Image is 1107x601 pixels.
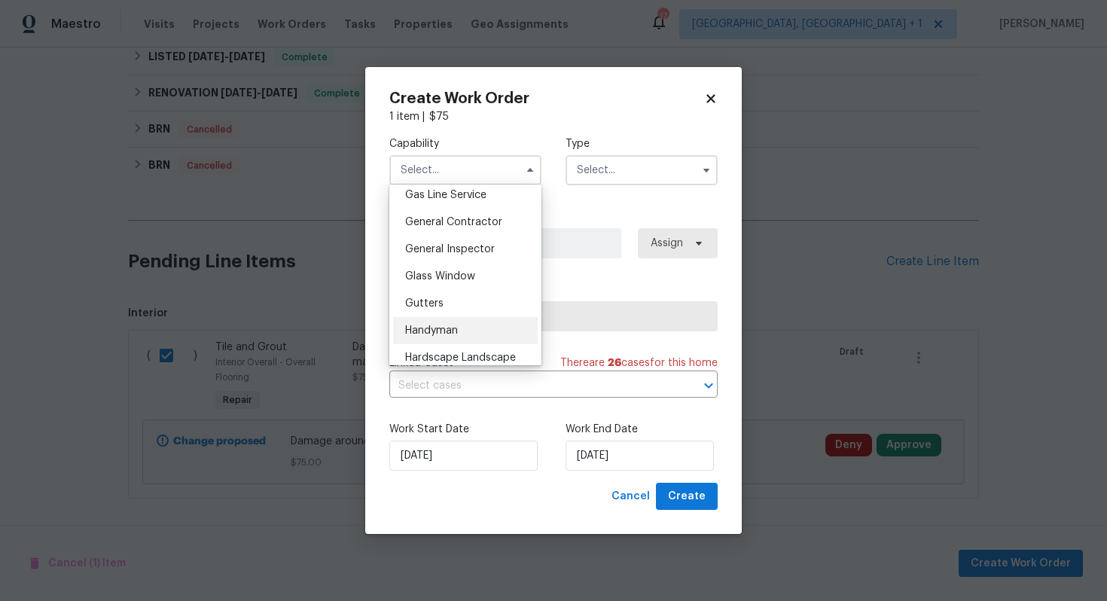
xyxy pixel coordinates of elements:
[560,355,718,371] span: There are case s for this home
[566,155,718,185] input: Select...
[651,236,683,251] span: Assign
[389,282,718,297] label: Trade Partner
[611,487,650,506] span: Cancel
[605,483,656,511] button: Cancel
[389,209,718,224] label: Work Order Manager
[429,111,449,122] span: $ 75
[697,161,715,179] button: Show options
[389,374,675,398] input: Select cases
[402,309,705,324] span: Select trade partner
[698,375,719,396] button: Open
[389,91,704,106] h2: Create Work Order
[405,325,458,336] span: Handyman
[656,483,718,511] button: Create
[521,161,539,179] button: Hide options
[405,190,486,200] span: Gas Line Service
[389,422,541,437] label: Work Start Date
[668,487,706,506] span: Create
[405,352,516,363] span: Hardscape Landscape
[405,244,495,255] span: General Inspector
[608,358,621,368] span: 26
[389,136,541,151] label: Capability
[566,422,718,437] label: Work End Date
[405,271,475,282] span: Glass Window
[566,136,718,151] label: Type
[566,441,714,471] input: M/D/YYYY
[389,441,538,471] input: M/D/YYYY
[389,109,718,124] div: 1 item |
[389,155,541,185] input: Select...
[405,217,502,227] span: General Contractor
[405,298,444,309] span: Gutters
